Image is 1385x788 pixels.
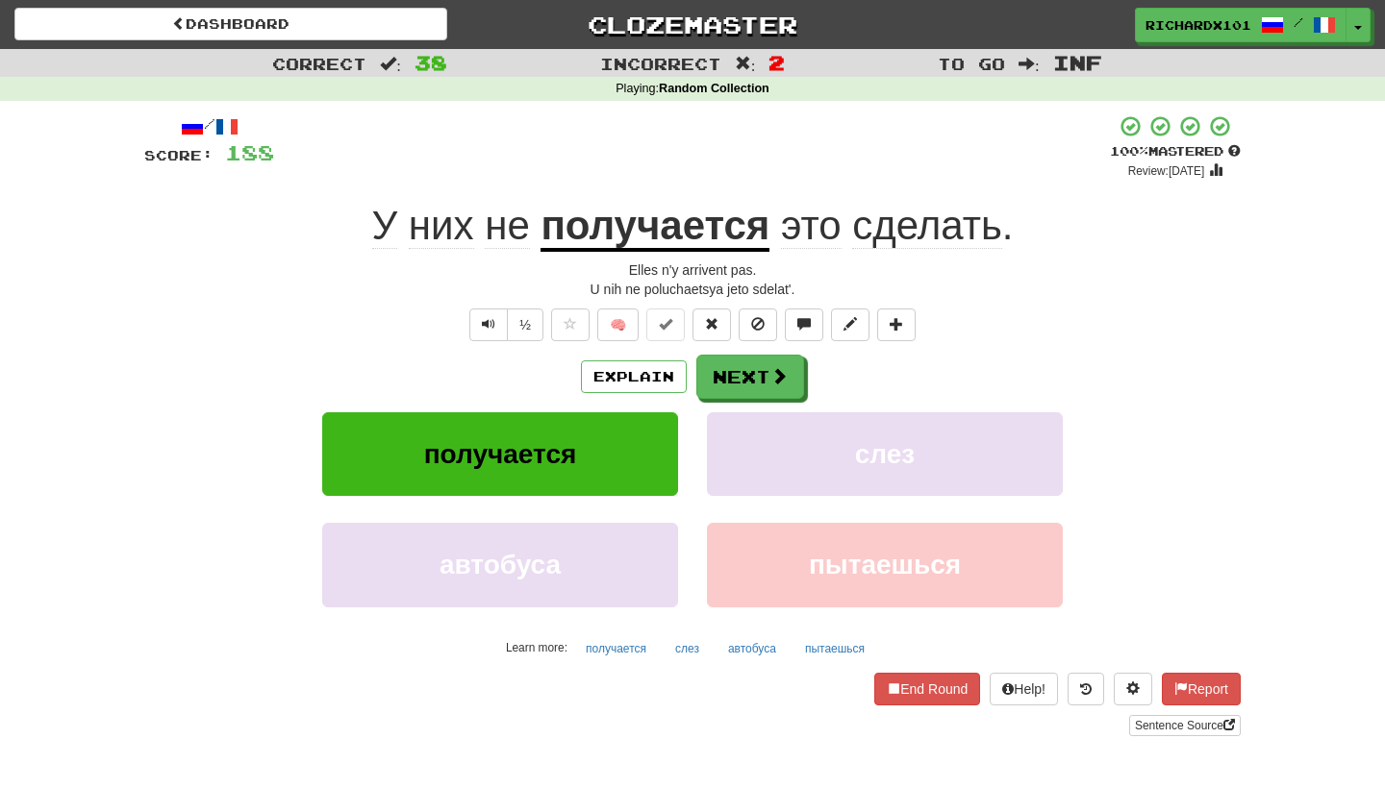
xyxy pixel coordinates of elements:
[809,550,961,579] span: пытаешься
[696,355,804,399] button: Next
[1294,15,1303,29] span: /
[665,634,710,663] button: слез
[707,412,1063,496] button: слез
[322,523,678,606] button: автобуса
[272,54,366,73] span: Correct
[794,634,875,663] button: пытаешься
[718,634,787,663] button: автобуса
[575,634,657,663] button: получается
[938,54,1005,73] span: To go
[659,82,769,95] strong: Random Collection
[1053,51,1102,74] span: Inf
[1128,164,1205,178] small: Review: [DATE]
[874,673,980,705] button: End Round
[506,641,567,654] small: Learn more:
[469,308,508,341] button: Play sentence audio (ctl+space)
[1129,715,1241,736] a: Sentence Source
[831,308,869,341] button: Edit sentence (alt+d)
[415,51,447,74] span: 38
[581,360,687,393] button: Explain
[600,54,721,73] span: Incorrect
[785,308,823,341] button: Discuss sentence (alt+u)
[769,203,1013,249] span: .
[507,308,543,341] button: ½
[322,412,678,496] button: получается
[380,56,401,72] span: :
[781,203,842,249] span: это
[1162,673,1241,705] button: Report
[990,673,1058,705] button: Help!
[768,51,785,74] span: 2
[1110,143,1241,160] div: Mastered
[877,308,916,341] button: Add to collection (alt+a)
[440,550,561,579] span: автобуса
[692,308,731,341] button: Reset to 0% Mastered (alt+r)
[1068,673,1104,705] button: Round history (alt+y)
[707,523,1063,606] button: пытаешься
[739,308,777,341] button: Ignore sentence (alt+i)
[551,308,590,341] button: Favorite sentence (alt+f)
[372,203,398,249] span: У
[1146,16,1251,34] span: RichardX101
[144,114,274,138] div: /
[852,203,1002,249] span: сделать
[735,56,756,72] span: :
[144,280,1241,299] div: U nih ne poluchaetsya jeto sdelat'.
[855,439,915,469] span: слез
[476,8,909,41] a: Clozemaster
[424,439,577,469] span: получается
[14,8,447,40] a: Dashboard
[1110,143,1148,159] span: 100 %
[144,147,214,163] span: Score:
[597,308,639,341] button: 🧠
[1135,8,1347,42] a: RichardX101 /
[144,260,1241,280] div: Elles n'y arrivent pas.
[485,203,530,249] span: не
[466,308,543,341] div: Text-to-speech controls
[646,308,685,341] button: Set this sentence to 100% Mastered (alt+m)
[225,140,274,164] span: 188
[541,203,769,252] u: получается
[1019,56,1040,72] span: :
[409,203,474,249] span: них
